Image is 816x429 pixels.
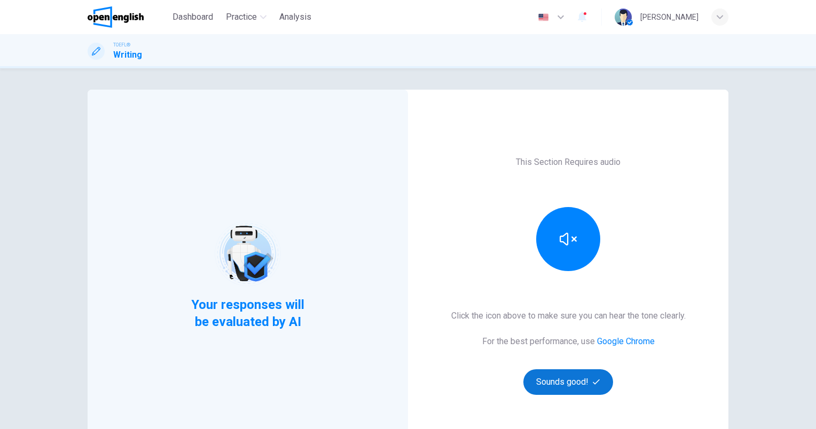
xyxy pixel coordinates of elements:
a: Google Chrome [597,336,655,346]
img: robot icon [214,220,281,288]
img: Profile picture [615,9,632,26]
button: Dashboard [168,7,217,27]
img: en [537,13,550,21]
h1: Writing [113,49,142,61]
button: Analysis [275,7,316,27]
span: TOEFL® [113,41,130,49]
span: Your responses will be evaluated by AI [183,296,313,330]
h6: Click the icon above to make sure you can hear the tone clearly. [451,309,686,322]
div: [PERSON_NAME] [640,11,699,23]
span: Analysis [279,11,311,23]
h6: This Section Requires audio [516,156,621,169]
img: OpenEnglish logo [88,6,144,28]
span: Dashboard [172,11,213,23]
button: Sounds good! [523,369,613,395]
span: Practice [226,11,257,23]
h6: For the best performance, use [482,335,655,348]
a: OpenEnglish logo [88,6,168,28]
button: Practice [222,7,271,27]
